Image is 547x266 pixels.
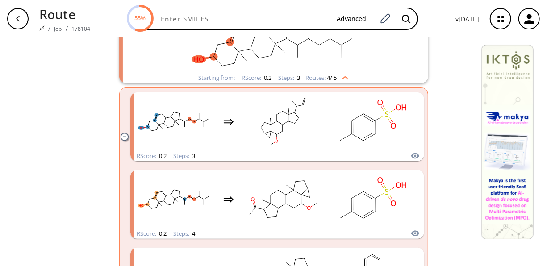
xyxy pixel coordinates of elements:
[279,75,301,81] div: Steps :
[263,74,272,82] span: 0.2
[135,14,146,22] text: 55%
[174,231,196,237] div: Steps :
[137,153,167,159] div: RScore :
[242,75,272,81] div: RScore :
[158,17,390,73] svg: CC(C)C(C)CCC(C)C1CCC2C3CC=C4CC(O)CCC4(C)C3CCC12C
[191,229,196,237] span: 4
[155,14,330,23] input: Enter SMILES
[54,25,62,33] a: Job
[174,153,196,159] div: Steps :
[422,94,502,150] svg: C=CC(C)C(C)C
[330,11,373,27] button: Advanced
[243,94,323,150] svg: C=CC(C)C1CCC2C3CC(OC)C45CC4CCC5(C)C3CCC12C
[191,152,196,160] span: 3
[71,25,91,33] a: 178104
[422,171,502,227] svg: C#CC(C)C(C)C
[199,75,235,81] div: Starting from:
[332,94,413,150] svg: Cc1ccc(S(=O)(=O)O)cc1
[39,25,45,31] img: Spaya logo
[327,75,337,81] span: 4 / 5
[137,231,167,237] div: RScore :
[134,94,214,150] svg: CC(C)C(C)CCC(C)C1CCC2C3CC=C4CC(O)CCC4(C)C3CCC12C
[306,75,349,81] div: Routes:
[48,24,50,33] li: /
[332,171,413,227] svg: Cc1ccc(S(=O)(=O)O)cc1
[158,229,167,237] span: 0.2
[39,4,91,24] p: Route
[66,24,68,33] li: /
[296,74,301,82] span: 3
[134,171,214,227] svg: CC(C)C(C)CCC(C)C1CCC2C3CC=C4CC(O)CCC4(C)C3CCC12C
[243,171,323,227] svg: COC1CC2C3CCC(C(C)=O)C3(C)CCC2C2(C)CCC3CC312
[158,152,167,160] span: 0.2
[481,45,534,239] img: Banner
[455,14,479,24] p: v [DATE]
[337,73,349,80] img: Up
